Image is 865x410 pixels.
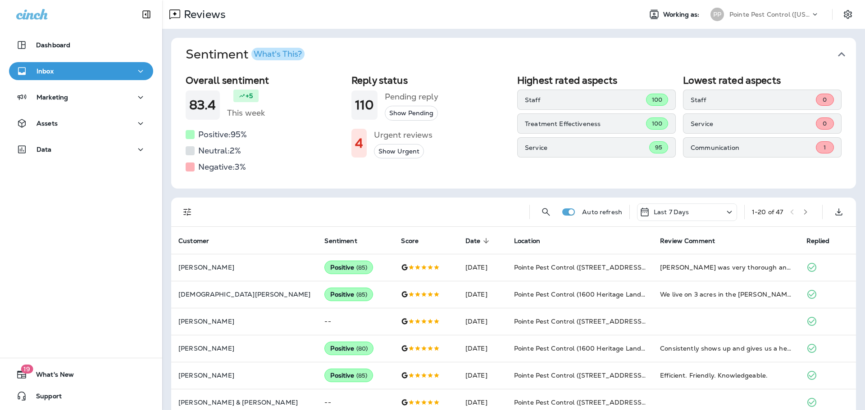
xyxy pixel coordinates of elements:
button: Support [9,387,153,405]
p: Dashboard [36,41,70,49]
span: Sentiment [324,237,357,245]
td: [DATE] [458,362,507,389]
h5: Urgent reviews [374,128,432,142]
span: Score [401,237,419,245]
span: Pointe Pest Control ([STREET_ADDRESS]) [514,398,646,406]
div: SentimentWhat's This? [171,71,856,189]
span: Pointe Pest Control (1600 Heritage Landing suite 212j) [514,344,684,352]
span: Customer [178,237,221,245]
span: ( 85 ) [356,291,368,298]
button: Collapse Sidebar [134,5,159,23]
div: Efficient. Friendly. Knowledgeable. [660,371,792,380]
p: Communication [691,144,816,151]
p: [PERSON_NAME] [178,264,310,271]
span: Review Comment [660,237,727,245]
div: Positive [324,261,373,274]
h5: Positive: 95 % [198,127,247,142]
span: Support [27,392,62,403]
div: We live on 3 acres in the woods and can’t believe how big free we are. The mosquito treatment was... [660,290,792,299]
p: Service [691,120,816,127]
td: [DATE] [458,308,507,335]
div: Positive [324,288,373,301]
button: Export as CSV [830,203,848,221]
span: 95 [655,144,662,151]
h5: Neutral: 2 % [198,144,241,158]
span: 0 [823,96,827,104]
span: Sentiment [324,237,369,245]
span: Date [465,237,492,245]
p: Reviews [180,8,226,21]
h2: Lowest rated aspects [683,75,842,86]
button: Marketing [9,88,153,106]
span: Pointe Pest Control (1600 Heritage Landing suite 212j) [514,290,684,298]
span: What's New [27,371,74,382]
span: Review Comment [660,237,715,245]
div: Gabriel was very thorough and kind [660,263,792,272]
span: Pointe Pest Control ([STREET_ADDRESS]) [514,317,646,325]
span: 19 [21,365,33,374]
h2: Overall sentiment [186,75,344,86]
span: 100 [652,120,662,127]
h5: Negative: 3 % [198,160,246,174]
p: [DEMOGRAPHIC_DATA][PERSON_NAME] [178,291,310,298]
td: [DATE] [458,281,507,308]
h2: Reply status [351,75,510,86]
div: PP [710,8,724,21]
div: Consistently shows up and gives us a heads they are coming. If we need them back out for whatever... [660,344,792,353]
span: Location [514,237,540,245]
button: SentimentWhat's This? [178,38,863,71]
div: 1 - 20 of 47 [752,208,783,216]
span: Pointe Pest Control ([STREET_ADDRESS]) [514,263,646,271]
p: Inbox [36,68,54,75]
button: Show Urgent [374,144,424,159]
button: Inbox [9,62,153,80]
p: Marketing [36,94,68,101]
span: 0 [823,120,827,127]
h1: 83.4 [189,98,216,113]
p: Auto refresh [582,208,622,216]
td: -- [317,308,394,335]
span: ( 80 ) [356,345,368,352]
button: What's This? [251,48,305,60]
button: 19What's New [9,365,153,383]
span: ( 85 ) [356,372,368,379]
h1: 110 [355,98,374,113]
span: Location [514,237,552,245]
h2: Highest rated aspects [517,75,676,86]
p: Assets [36,120,58,127]
p: Staff [691,96,816,104]
h1: 4 [355,136,363,151]
p: Pointe Pest Control ([US_STATE]) [729,11,810,18]
p: [PERSON_NAME] [178,345,310,352]
p: [PERSON_NAME] [178,372,310,379]
button: Show Pending [385,106,438,121]
span: Score [401,237,430,245]
button: Settings [840,6,856,23]
button: Data [9,140,153,158]
p: Staff [525,96,646,104]
button: Assets [9,114,153,132]
p: Treatment Effectiveness [525,120,646,127]
td: [DATE] [458,335,507,362]
span: Replied [806,237,830,245]
span: 100 [652,96,662,104]
h5: Pending reply [385,90,438,104]
span: Customer [178,237,209,245]
td: [DATE] [458,254,507,281]
h5: This week [227,106,265,120]
p: +5 [246,91,253,100]
p: Data [36,146,52,153]
p: Last 7 Days [654,208,689,216]
span: ( 85 ) [356,264,368,271]
div: Positive [324,369,373,382]
div: Positive [324,342,373,355]
button: Filters [178,203,196,221]
button: Dashboard [9,36,153,54]
h1: Sentiment [186,47,305,62]
span: 1 [824,144,826,151]
span: Pointe Pest Control ([STREET_ADDRESS]) [514,371,646,379]
span: Replied [806,237,842,245]
span: Working as: [663,11,701,18]
span: Date [465,237,481,245]
div: What's This? [254,50,302,58]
